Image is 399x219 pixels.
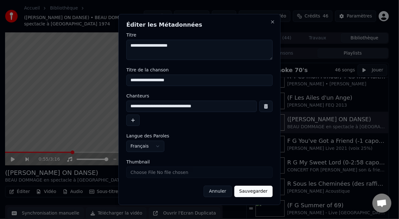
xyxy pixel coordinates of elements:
[204,186,231,197] button: Annuler
[126,33,273,37] label: Titre
[234,186,273,197] button: Sauvegarder
[126,94,273,98] label: Chanteurs
[126,68,273,72] label: Titre de la chanson
[126,134,169,138] span: Langue des Paroles
[126,160,150,164] span: Thumbnail
[126,22,273,28] h2: Éditer les Métadonnées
